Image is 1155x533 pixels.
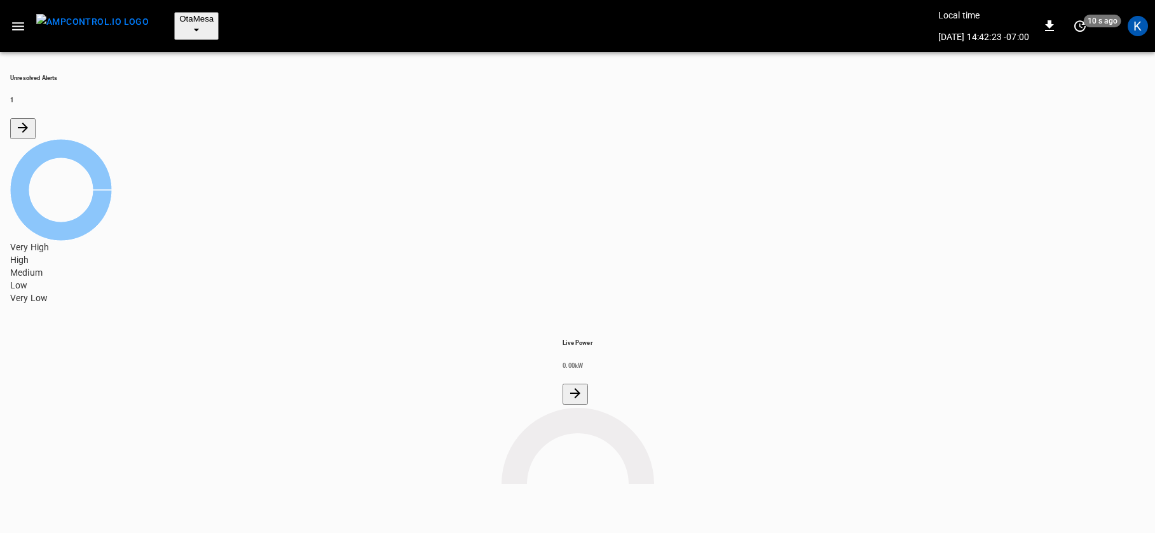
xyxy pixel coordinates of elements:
[10,242,49,252] span: Very High
[10,74,1145,82] h6: Unresolved Alerts
[179,14,214,24] span: OtaMesa
[1128,16,1148,36] div: profile-icon
[938,30,1029,43] p: [DATE] 14:42:23 -07:00
[36,14,149,30] img: ampcontrol.io logo
[563,339,592,347] h6: Live Power
[174,12,219,40] button: OtaMesa
[10,267,43,278] span: Medium
[10,280,27,290] span: Low
[563,361,592,370] h6: 0.00 kW
[938,9,1029,22] p: Local time
[10,293,48,303] span: Very Low
[10,255,29,265] span: High
[31,10,154,42] button: menu
[1084,15,1121,27] span: 10 s ago
[10,96,1145,104] h6: 1
[10,118,36,139] button: All Alerts
[1070,16,1090,36] button: set refresh interval
[563,384,588,405] button: Energy Overview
